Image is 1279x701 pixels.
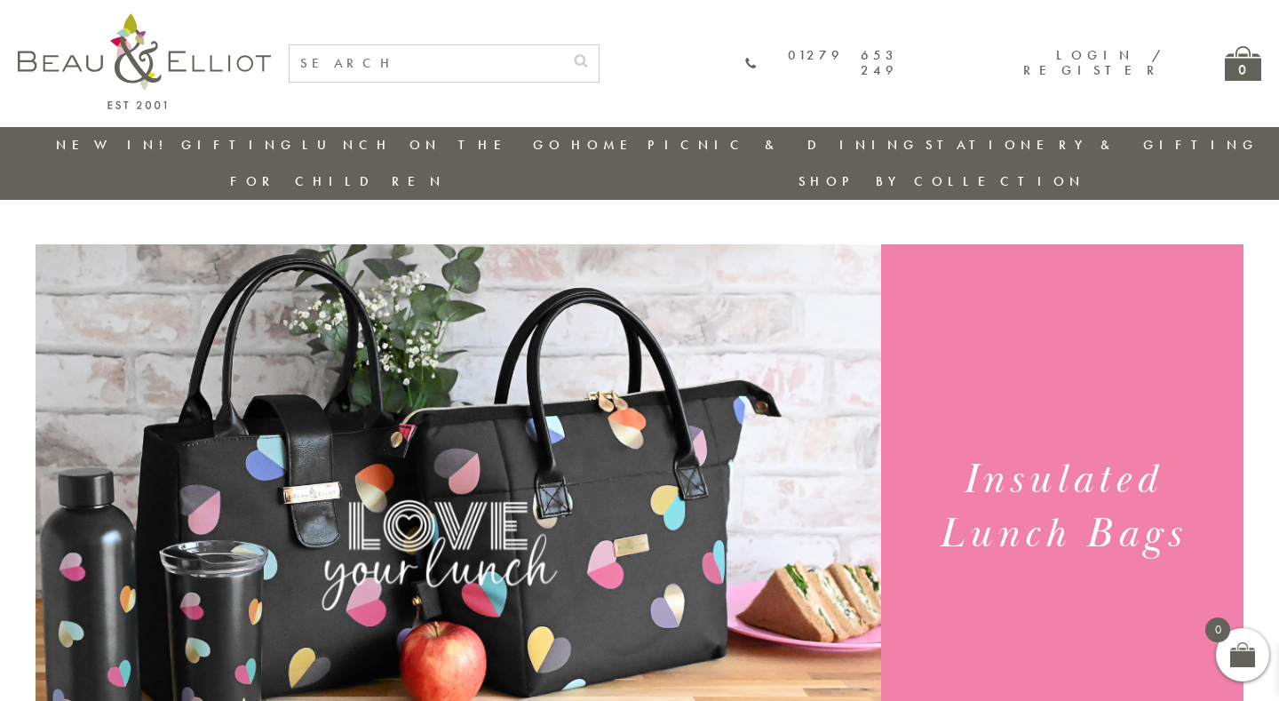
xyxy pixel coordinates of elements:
a: Picnic & Dining [647,136,919,154]
a: For Children [230,172,446,190]
a: Lunch On The Go [302,136,565,154]
a: Stationery & Gifting [925,136,1259,154]
a: 0 [1225,46,1261,81]
a: Login / Register [1023,46,1163,79]
input: SEARCH [290,45,563,82]
span: 0 [1205,617,1230,642]
a: 01279 653 249 [745,48,898,79]
a: New in! [56,136,175,154]
a: Home [571,136,642,154]
h1: Insulated Lunch Bags [902,453,1221,562]
img: logo [18,13,271,109]
a: Shop by collection [798,172,1085,190]
a: Gifting [181,136,297,154]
